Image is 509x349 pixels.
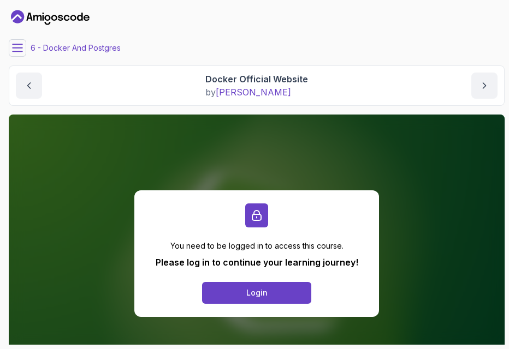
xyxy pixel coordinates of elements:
div: Login [246,287,268,298]
a: Dashboard [11,9,90,26]
button: Login [202,282,311,304]
p: by [205,86,308,99]
p: 6 - Docker And Postgres [31,43,121,53]
button: next content [471,73,498,99]
button: previous content [16,73,42,99]
span: [PERSON_NAME] [216,87,291,98]
p: Docker Official Website [205,73,308,86]
p: You need to be logged in to access this course. [156,240,358,251]
p: Please log in to continue your learning journey! [156,256,358,269]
